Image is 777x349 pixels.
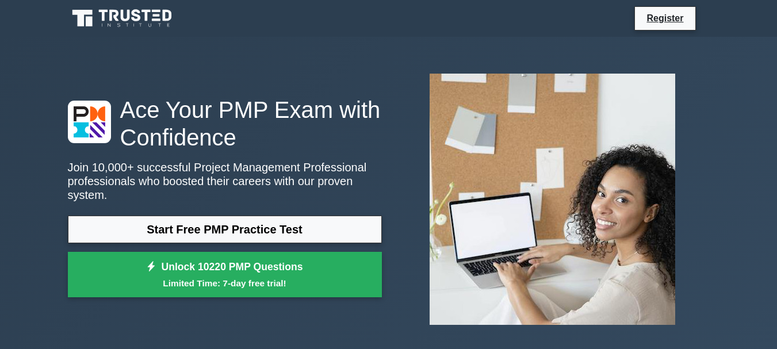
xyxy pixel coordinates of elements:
a: Register [640,11,690,25]
small: Limited Time: 7-day free trial! [82,277,368,290]
h1: Ace Your PMP Exam with Confidence [68,96,382,151]
a: Start Free PMP Practice Test [68,216,382,243]
a: Unlock 10220 PMP QuestionsLimited Time: 7-day free trial! [68,252,382,298]
p: Join 10,000+ successful Project Management Professional professionals who boosted their careers w... [68,160,382,202]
